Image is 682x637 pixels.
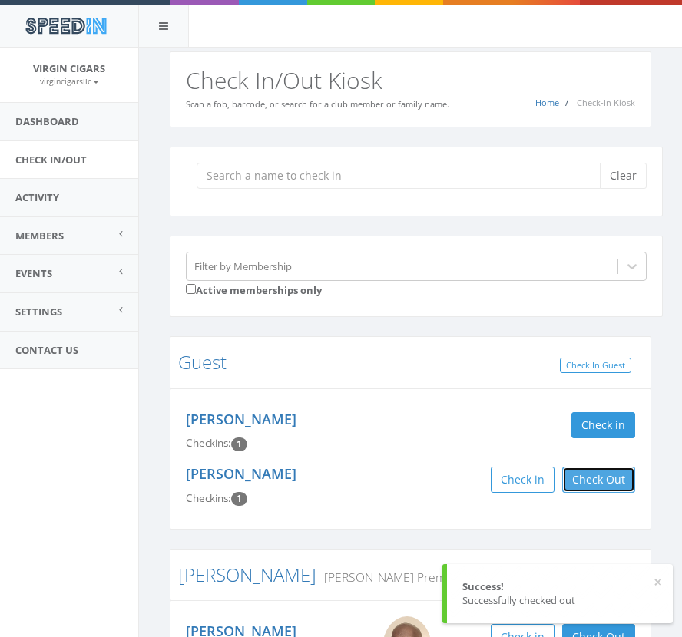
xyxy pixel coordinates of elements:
[15,343,78,357] span: Contact Us
[462,579,657,594] div: Success!
[186,464,296,483] a: [PERSON_NAME]
[186,491,231,505] span: Checkins:
[654,575,662,590] button: ×
[18,12,114,40] img: speedin_logo.png
[15,229,64,243] span: Members
[231,437,247,451] span: Checkin count
[33,61,105,75] span: Virgin Cigars
[178,349,227,375] a: Guest
[194,259,292,273] div: Filter by Membership
[491,467,555,493] button: Check in
[15,266,52,280] span: Events
[40,74,99,87] a: virgincigarsllc
[186,68,635,93] h2: Check In/Out Kiosk
[462,593,657,608] div: Successfully checked out
[560,358,631,374] a: Check In Guest
[186,436,231,450] span: Checkins:
[186,284,196,294] input: Active memberships only
[40,76,99,87] small: virgincigarsllc
[186,410,296,428] a: [PERSON_NAME]
[562,467,635,493] button: Check Out
[600,163,647,189] button: Clear
[197,163,611,189] input: Search a name to check in
[186,281,322,298] label: Active memberships only
[15,305,62,318] span: Settings
[535,97,559,108] a: Home
[178,562,316,587] a: [PERSON_NAME]
[577,97,635,108] span: Check-In Kiosk
[316,569,612,586] small: [PERSON_NAME] Premium Cigar Lounge Membership
[186,98,449,110] small: Scan a fob, barcode, or search for a club member or family name.
[231,492,247,506] span: Checkin count
[571,412,635,438] button: Check in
